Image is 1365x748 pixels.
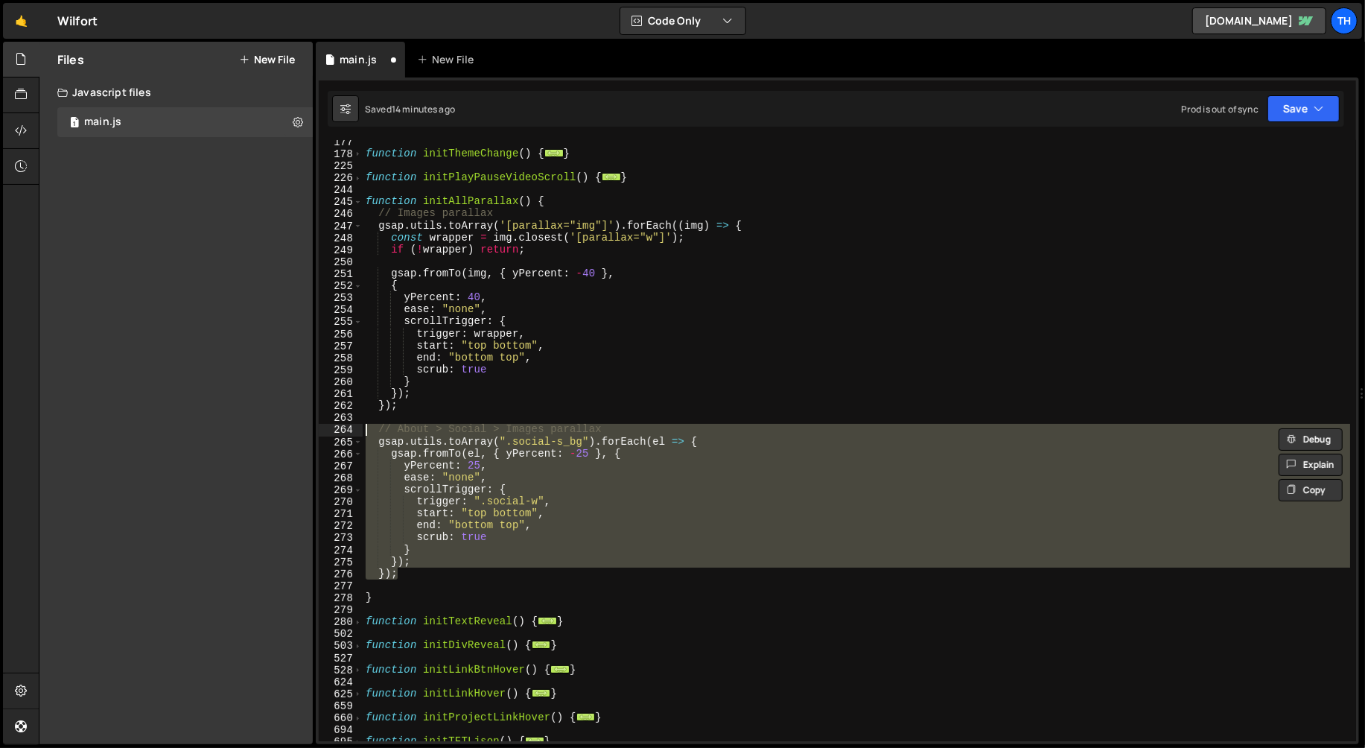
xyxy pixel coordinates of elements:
[319,484,363,496] div: 269
[319,557,363,568] div: 275
[319,724,363,736] div: 694
[319,700,363,712] div: 659
[319,712,363,724] div: 660
[319,580,363,592] div: 277
[417,52,480,67] div: New File
[319,424,363,436] div: 264
[532,689,551,697] span: ...
[319,628,363,640] div: 502
[319,592,363,604] div: 278
[319,568,363,580] div: 276
[319,352,363,364] div: 258
[319,329,363,340] div: 256
[319,184,363,196] div: 244
[39,77,313,107] div: Javascript files
[392,103,455,115] div: 14 minutes ago
[319,160,363,172] div: 225
[319,676,363,688] div: 624
[340,52,377,67] div: main.js
[1181,103,1259,115] div: Prod is out of sync
[620,7,745,34] button: Code Only
[319,688,363,700] div: 625
[319,449,363,460] div: 266
[319,388,363,400] div: 261
[1331,7,1358,34] a: Th
[70,118,79,130] span: 1
[319,244,363,256] div: 249
[319,736,363,748] div: 695
[57,51,84,68] h2: Files
[1279,479,1343,501] button: Copy
[319,532,363,544] div: 273
[3,3,39,39] a: 🤙
[1267,95,1340,122] button: Save
[319,376,363,388] div: 260
[239,54,295,66] button: New File
[319,340,363,352] div: 257
[319,136,363,148] div: 177
[1192,7,1326,34] a: [DOMAIN_NAME]
[319,304,363,316] div: 254
[319,616,363,628] div: 280
[319,221,363,232] div: 247
[319,316,363,328] div: 255
[1279,454,1343,476] button: Explain
[84,115,121,129] div: main.js
[319,268,363,280] div: 251
[538,617,557,625] span: ...
[319,604,363,616] div: 279
[319,460,363,472] div: 267
[319,520,363,532] div: 272
[365,103,455,115] div: Saved
[319,148,363,160] div: 178
[550,665,570,673] span: ...
[319,472,363,484] div: 268
[319,412,363,424] div: 263
[319,508,363,520] div: 271
[319,653,363,665] div: 527
[319,196,363,208] div: 245
[544,149,564,157] span: ...
[319,280,363,292] div: 252
[319,400,363,412] div: 262
[1279,428,1343,451] button: Debug
[602,173,621,181] span: ...
[319,364,363,376] div: 259
[532,641,551,649] span: ...
[319,437,363,449] div: 265
[576,713,596,721] span: ...
[57,12,98,30] div: Wilfort
[319,640,363,652] div: 503
[319,545,363,557] div: 274
[525,737,544,745] span: ...
[319,208,363,220] div: 246
[319,496,363,508] div: 270
[57,107,313,137] div: 16468/44594.js
[319,256,363,268] div: 250
[319,665,363,676] div: 528
[319,172,363,184] div: 226
[319,292,363,304] div: 253
[319,232,363,244] div: 248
